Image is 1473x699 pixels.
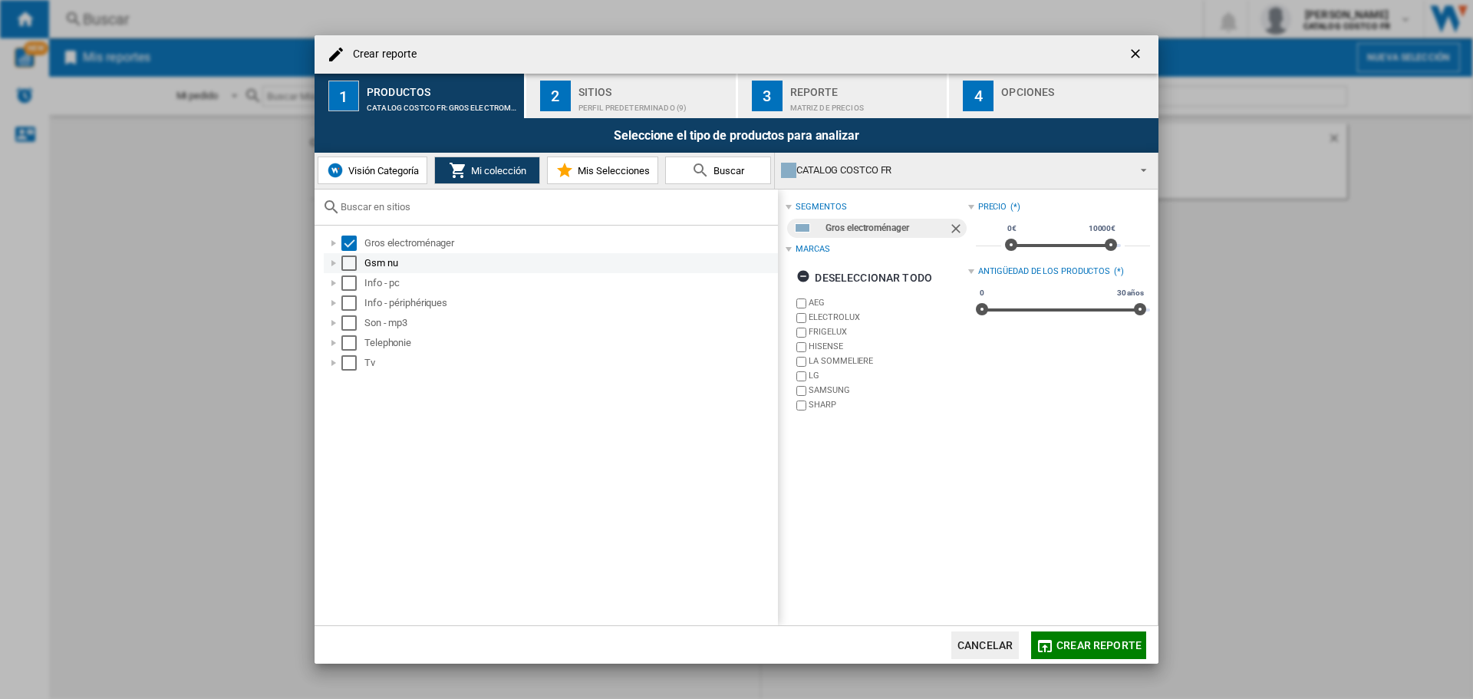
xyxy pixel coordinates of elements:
button: Mi colección [434,157,540,184]
span: Buscar [710,165,744,176]
h4: Crear reporte [345,47,417,62]
button: Crear reporte [1031,631,1146,659]
ng-md-icon: getI18NText('BUTTONS.CLOSE_DIALOG') [1128,46,1146,64]
button: 1 Productos CATALOG COSTCO FR:Gros electroménager [315,74,526,118]
div: Gros electroménager [364,236,776,251]
button: Mis Selecciones [547,157,658,184]
ng-md-icon: Quitar [948,221,967,239]
div: Reporte [790,80,941,96]
label: ELECTROLUX [809,312,967,323]
input: brand.name [796,401,806,410]
span: Mis Selecciones [574,165,650,176]
div: 2 [540,81,571,111]
div: Matriz de precios [790,96,941,112]
div: Marcas [796,243,829,256]
label: LG [809,370,967,381]
input: brand.name [796,357,806,367]
div: CATALOG COSTCO FR:Gros electroménager [367,96,518,112]
div: Antigüedad de los productos [978,265,1110,278]
div: Gsm nu [364,256,776,271]
input: brand.name [796,371,806,381]
img: wiser-icon-blue.png [326,161,344,180]
div: Info - périphériques [364,295,776,311]
div: CATALOG COSTCO FR [781,160,1127,181]
div: 1 [328,81,359,111]
div: Opciones [1001,80,1152,96]
div: Info - pc [364,275,776,291]
button: 2 Sitios Perfil predeterminado (9) [526,74,737,118]
label: SAMSUNG [809,384,967,396]
input: brand.name [796,328,806,338]
div: Deseleccionar todo [796,264,932,292]
div: 3 [752,81,783,111]
span: 10000€ [1086,223,1118,235]
div: Precio [978,201,1007,213]
button: getI18NText('BUTTONS.CLOSE_DIALOG') [1122,39,1152,70]
input: brand.name [796,342,806,352]
label: HISENSE [809,341,967,352]
button: Buscar [665,157,771,184]
md-checkbox: Select [341,256,364,271]
button: Deseleccionar todo [792,264,937,292]
label: SHARP [809,399,967,410]
button: 3 Reporte Matriz de precios [738,74,949,118]
span: 0 [977,287,987,299]
md-checkbox: Select [341,275,364,291]
md-checkbox: Select [341,355,364,371]
md-checkbox: Select [341,236,364,251]
span: Mi colección [467,165,526,176]
md-checkbox: Select [341,335,364,351]
button: 4 Opciones [949,74,1158,118]
div: Gros electroménager [825,219,947,238]
label: FRIGELUX [809,326,967,338]
input: brand.name [796,313,806,323]
md-checkbox: Select [341,295,364,311]
div: 4 [963,81,994,111]
input: brand.name [796,386,806,396]
div: Telephonie [364,335,776,351]
md-checkbox: Select [341,315,364,331]
div: Son - mp3 [364,315,776,331]
label: AEG [809,297,967,308]
div: Tv [364,355,776,371]
span: Visión Categoría [344,165,419,176]
input: Buscar en sitios [341,201,770,213]
label: LA SOMMELIERE [809,355,967,367]
button: Cancelar [951,631,1019,659]
div: segmentos [796,201,846,213]
div: Sitios [578,80,730,96]
div: Perfil predeterminado (9) [578,96,730,112]
button: Visión Categoría [318,157,427,184]
span: 0€ [1005,223,1019,235]
span: 30 años [1115,287,1146,299]
div: Seleccione el tipo de productos para analizar [315,118,1158,153]
span: Crear reporte [1056,639,1142,651]
div: Productos [367,80,518,96]
input: brand.name [796,298,806,308]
